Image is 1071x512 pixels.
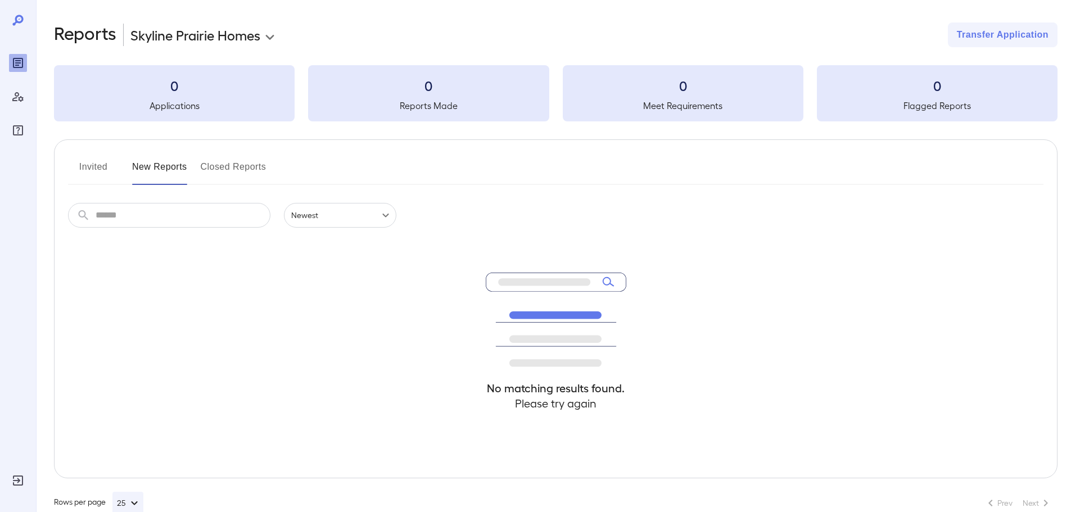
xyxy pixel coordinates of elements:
h3: 0 [54,76,295,94]
p: Skyline Prairie Homes [130,26,260,44]
div: Manage Users [9,88,27,106]
button: Closed Reports [201,158,266,185]
div: Reports [9,54,27,72]
div: Newest [284,203,396,228]
h5: Reports Made [308,99,549,112]
h3: 0 [817,76,1058,94]
h5: Flagged Reports [817,99,1058,112]
button: New Reports [132,158,187,185]
button: Transfer Application [948,22,1058,47]
div: Log Out [9,472,27,490]
div: FAQ [9,121,27,139]
h5: Meet Requirements [563,99,803,112]
h5: Applications [54,99,295,112]
h2: Reports [54,22,116,47]
button: Invited [68,158,119,185]
h3: 0 [308,76,549,94]
nav: pagination navigation [979,494,1058,512]
h4: Please try again [486,396,626,411]
summary: 0Applications0Reports Made0Meet Requirements0Flagged Reports [54,65,1058,121]
h3: 0 [563,76,803,94]
h4: No matching results found. [486,380,626,396]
